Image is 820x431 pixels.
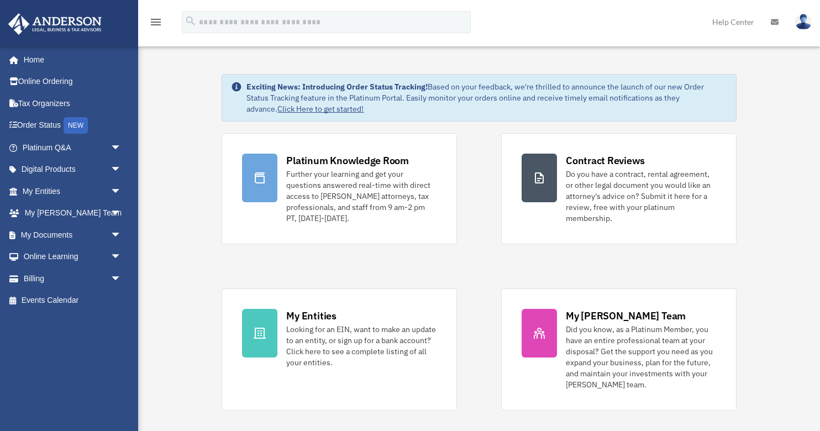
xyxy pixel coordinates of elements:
[286,169,437,224] div: Further your learning and get your questions answered real-time with direct access to [PERSON_NAM...
[8,114,138,137] a: Order StatusNEW
[277,104,364,114] a: Click Here to get started!
[8,136,138,159] a: Platinum Q&Aarrow_drop_down
[8,290,138,312] a: Events Calendar
[8,224,138,246] a: My Documentsarrow_drop_down
[246,82,428,92] strong: Exciting News: Introducing Order Status Tracking!
[8,159,138,181] a: Digital Productsarrow_drop_down
[566,169,716,224] div: Do you have a contract, rental agreement, or other legal document you would like an attorney's ad...
[111,180,133,203] span: arrow_drop_down
[286,324,437,368] div: Looking for an EIN, want to make an update to an entity, or sign up for a bank account? Click her...
[111,136,133,159] span: arrow_drop_down
[8,92,138,114] a: Tax Organizers
[8,202,138,224] a: My [PERSON_NAME] Teamarrow_drop_down
[8,49,133,71] a: Home
[566,324,716,390] div: Did you know, as a Platinum Member, you have an entire professional team at your disposal? Get th...
[111,267,133,290] span: arrow_drop_down
[501,133,737,244] a: Contract Reviews Do you have a contract, rental agreement, or other legal document you would like...
[8,246,138,268] a: Online Learningarrow_drop_down
[111,224,133,246] span: arrow_drop_down
[501,288,737,411] a: My [PERSON_NAME] Team Did you know, as a Platinum Member, you have an entire professional team at...
[5,13,105,35] img: Anderson Advisors Platinum Portal
[795,14,812,30] img: User Pic
[149,15,162,29] i: menu
[64,117,88,134] div: NEW
[8,71,138,93] a: Online Ordering
[8,180,138,202] a: My Entitiesarrow_drop_down
[185,15,197,27] i: search
[111,159,133,181] span: arrow_drop_down
[222,133,457,244] a: Platinum Knowledge Room Further your learning and get your questions answered real-time with dire...
[286,154,409,167] div: Platinum Knowledge Room
[222,288,457,411] a: My Entities Looking for an EIN, want to make an update to an entity, or sign up for a bank accoun...
[111,202,133,225] span: arrow_drop_down
[111,246,133,269] span: arrow_drop_down
[149,19,162,29] a: menu
[246,81,727,114] div: Based on your feedback, we're thrilled to announce the launch of our new Order Status Tracking fe...
[566,154,645,167] div: Contract Reviews
[286,309,336,323] div: My Entities
[8,267,138,290] a: Billingarrow_drop_down
[566,309,686,323] div: My [PERSON_NAME] Team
